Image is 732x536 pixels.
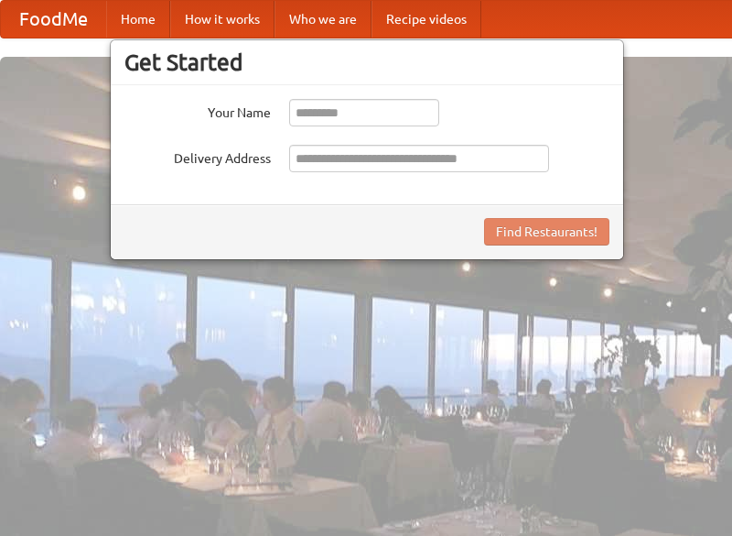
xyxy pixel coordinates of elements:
a: Home [106,1,170,38]
button: Find Restaurants! [484,218,609,246]
label: Your Name [124,99,271,122]
a: FoodMe [1,1,106,38]
h3: Get Started [124,49,609,76]
a: Who we are [274,1,371,38]
label: Delivery Address [124,145,271,168]
a: Recipe videos [371,1,481,38]
a: How it works [170,1,274,38]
